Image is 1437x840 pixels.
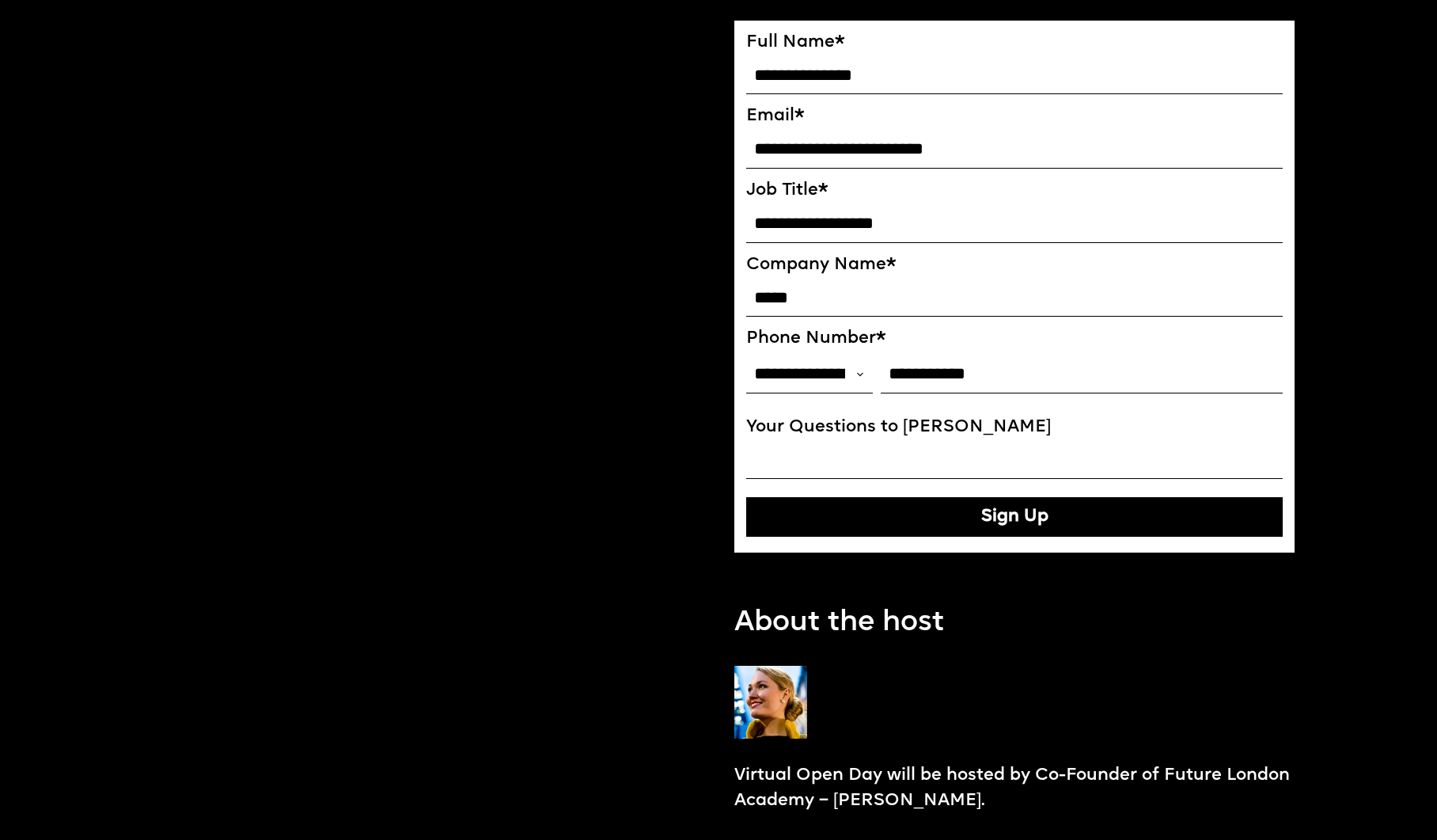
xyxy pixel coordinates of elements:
label: Your Questions to [PERSON_NAME] [746,417,1283,438]
label: Full Name [746,32,1283,53]
button: Sign Up [746,497,1283,537]
p: About the host [734,603,944,644]
label: Phone Number [746,329,1283,349]
label: Company Name [746,255,1283,276]
label: Job Title [746,181,1283,201]
label: Email [746,106,1283,127]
